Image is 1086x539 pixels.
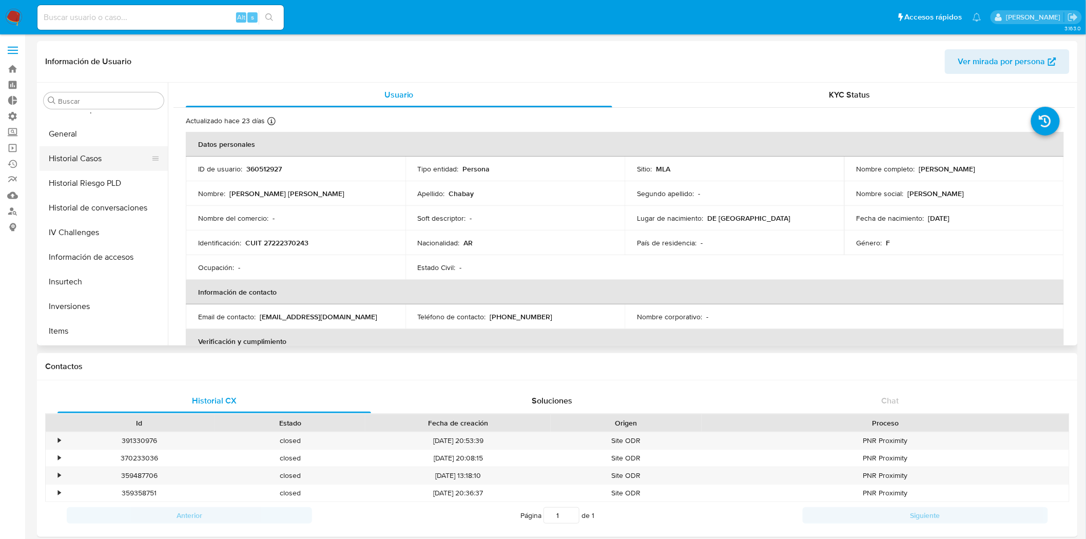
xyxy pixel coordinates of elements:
[260,312,377,321] p: [EMAIL_ADDRESS][DOMAIN_NAME]
[418,189,445,198] p: Apellido :
[245,238,308,247] p: CUIT 27222370243
[186,116,265,126] p: Actualizado hace 23 días
[558,418,694,428] div: Origen
[637,164,652,174] p: Sitio :
[58,436,61,446] div: •
[40,171,168,196] button: Historial Riesgo PLD
[945,49,1070,74] button: Ver mirada por persona
[48,97,56,105] button: Buscar
[463,164,490,174] p: Persona
[229,189,344,198] p: [PERSON_NAME] [PERSON_NAME]
[40,220,168,245] button: IV Challenges
[418,164,459,174] p: Tipo entidad :
[45,56,131,67] h1: Información de Usuario
[198,312,256,321] p: Email de contacto :
[418,312,486,321] p: Teléfono de contacto :
[449,189,474,198] p: Chabay
[222,418,358,428] div: Estado
[37,11,284,24] input: Buscar usuario o caso...
[551,450,702,467] div: Site ODR
[40,146,160,171] button: Historial Casos
[186,132,1064,157] th: Datos personales
[882,395,899,407] span: Chat
[707,214,790,223] p: DE [GEOGRAPHIC_DATA]
[464,238,473,247] p: AR
[958,49,1045,74] span: Ver mirada por persona
[701,238,703,247] p: -
[973,13,981,22] a: Notificaciones
[702,450,1069,467] div: PNR Proximity
[186,329,1064,354] th: Verificación y cumplimiento
[702,432,1069,449] div: PNR Proximity
[198,238,241,247] p: Identificación :
[460,263,462,272] p: -
[1068,12,1078,23] a: Salir
[40,245,168,269] button: Información de accesos
[71,418,207,428] div: Id
[698,189,700,198] p: -
[40,269,168,294] button: Insurtech
[709,418,1062,428] div: Proceso
[251,12,254,22] span: s
[64,467,215,484] div: 359487706
[551,467,702,484] div: Site ODR
[470,214,472,223] p: -
[418,238,460,247] p: Nacionalidad :
[905,12,962,23] span: Accesos rápidos
[215,485,365,502] div: closed
[246,164,282,174] p: 360512927
[637,189,694,198] p: Segundo apellido :
[365,432,551,449] div: [DATE] 20:53:39
[192,395,237,407] span: Historial CX
[58,453,61,463] div: •
[919,164,976,174] p: [PERSON_NAME]
[40,343,168,368] button: KYC
[551,485,702,502] div: Site ODR
[520,507,594,524] span: Página de
[857,164,915,174] p: Nombre completo :
[64,450,215,467] div: 370233036
[490,312,553,321] p: [PHONE_NUMBER]
[238,263,240,272] p: -
[702,467,1069,484] div: PNR Proximity
[67,507,312,524] button: Anterior
[418,214,466,223] p: Soft descriptor :
[857,214,924,223] p: Fecha de nacimiento :
[928,214,950,223] p: [DATE]
[40,196,168,220] button: Historial de conversaciones
[886,238,890,247] p: F
[215,467,365,484] div: closed
[58,471,61,480] div: •
[857,189,904,198] p: Nombre social :
[40,122,168,146] button: General
[186,280,1064,304] th: Información de contacto
[803,507,1048,524] button: Siguiente
[365,450,551,467] div: [DATE] 20:08:15
[532,395,573,407] span: Soluciones
[418,263,456,272] p: Estado Civil :
[829,89,870,101] span: KYC Status
[857,238,882,247] p: Género :
[373,418,544,428] div: Fecha de creación
[198,214,268,223] p: Nombre del comercio :
[259,10,280,25] button: search-icon
[637,214,703,223] p: Lugar de nacimiento :
[702,485,1069,502] div: PNR Proximity
[237,12,245,22] span: Alt
[198,164,242,174] p: ID de usuario :
[64,432,215,449] div: 391330976
[215,432,365,449] div: closed
[384,89,414,101] span: Usuario
[40,294,168,319] button: Inversiones
[273,214,275,223] p: -
[908,189,964,198] p: [PERSON_NAME]
[637,312,702,321] p: Nombre corporativo :
[45,361,1070,372] h1: Contactos
[40,319,168,343] button: Items
[365,467,551,484] div: [DATE] 13:18:10
[551,432,702,449] div: Site ODR
[592,510,594,521] span: 1
[198,189,225,198] p: Nombre :
[637,238,696,247] p: País de residencia :
[58,97,160,106] input: Buscar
